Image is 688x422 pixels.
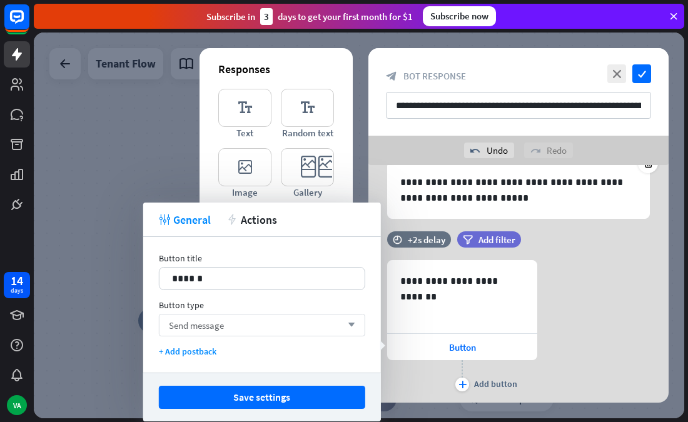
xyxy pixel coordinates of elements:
i: plus [458,381,467,388]
i: tweak [159,214,170,225]
div: Undo [464,143,514,158]
div: 3 [260,8,273,25]
button: Save settings [159,386,365,409]
a: 14 days [4,272,30,298]
div: + Add postback [159,346,365,357]
i: close [607,64,626,83]
div: Redo [524,143,573,158]
div: Subscribe now [423,6,496,26]
button: Open LiveChat chat widget [10,5,48,43]
i: time [393,235,402,244]
span: Send message [169,319,224,331]
div: Add button [474,378,517,389]
i: arrow_down [341,321,355,329]
div: Button title [159,253,365,264]
span: Bot Response [403,70,466,82]
i: redo [530,146,540,156]
i: check [632,64,651,83]
span: Button [449,341,476,353]
div: +2s delay [408,234,445,246]
span: General [173,213,211,227]
div: VA [7,395,27,415]
i: action [226,214,238,225]
div: Subscribe in days to get your first month for $1 [206,8,413,25]
i: block_bot_response [386,71,397,82]
span: Add filter [478,234,515,246]
div: 14 [11,275,23,286]
span: Actions [241,213,277,227]
i: undo [470,146,480,156]
div: days [11,286,23,295]
i: filter [463,235,473,244]
div: Button type [159,299,365,311]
